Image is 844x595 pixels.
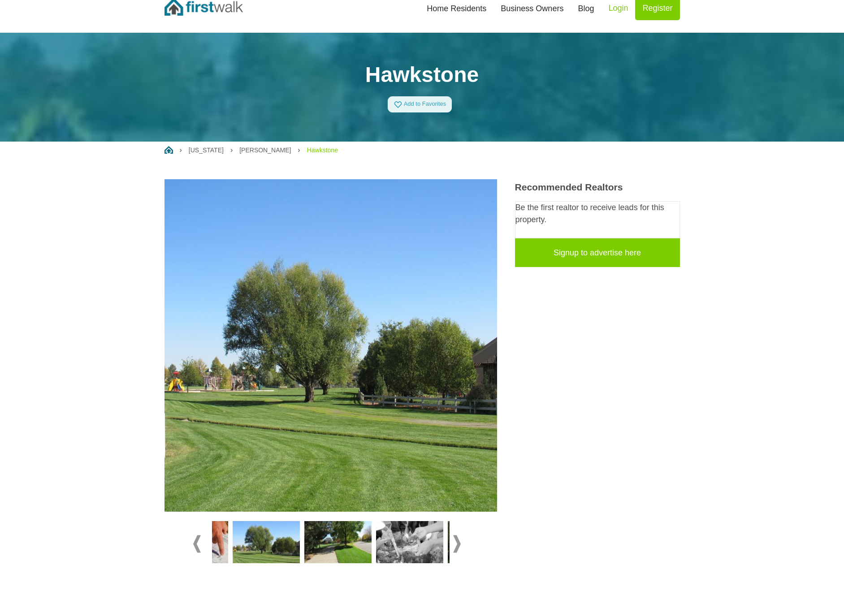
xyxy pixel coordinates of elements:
[164,62,680,88] h1: Hawkstone
[515,181,680,193] h3: Recommended Realtors
[404,101,446,108] span: Add to Favorites
[239,147,291,154] a: [PERSON_NAME]
[307,147,338,154] a: Hawkstone
[388,96,452,112] a: Add to Favorites
[515,238,680,267] a: Signup to advertise here
[515,202,680,226] p: Be the first realtor to receive leads for this property.
[189,147,224,154] a: [US_STATE]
